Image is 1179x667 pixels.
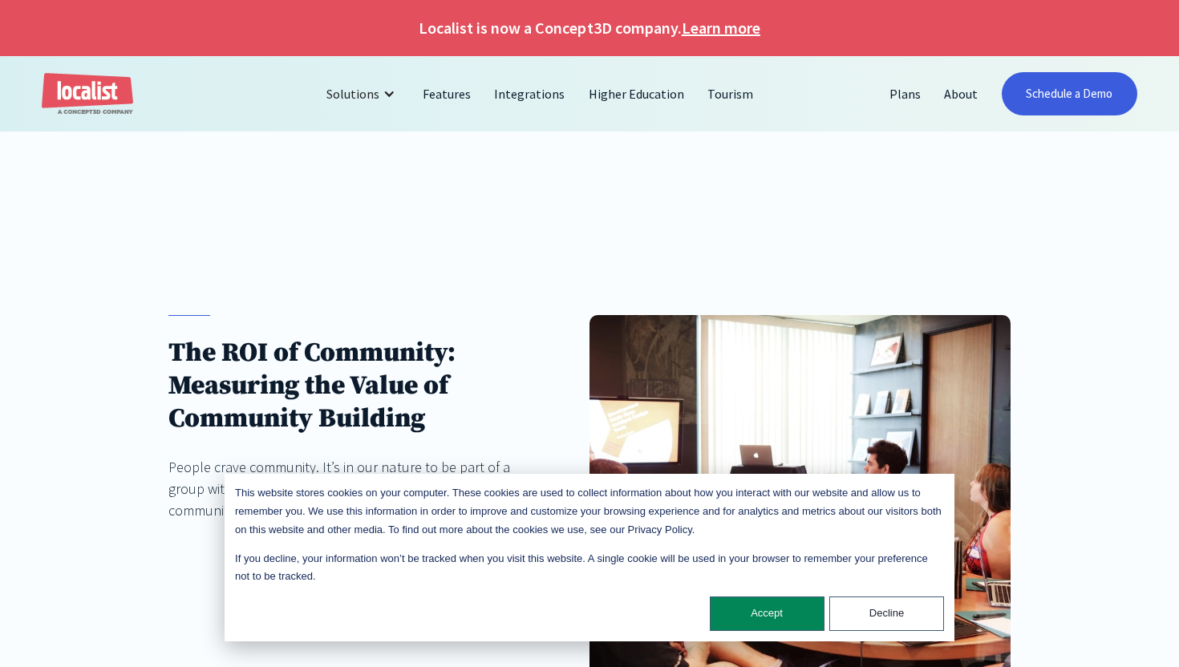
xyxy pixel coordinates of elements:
div: Cookie banner [225,474,954,641]
div: Solutions [314,75,411,113]
a: Learn more [682,16,760,40]
a: Integrations [483,75,577,113]
p: This website stores cookies on your computer. These cookies are used to collect information about... [235,484,944,539]
a: home [42,73,133,115]
a: About [933,75,990,113]
h1: The ROI of Community: Measuring the Value of Community Building [168,337,548,435]
a: Schedule a Demo [1002,72,1136,115]
a: Features [411,75,483,113]
a: Higher Education [577,75,696,113]
a: Tourism [696,75,765,113]
div: People crave community. It’s in our nature to be part of a group with a shared mission. But can y... [168,456,548,521]
button: Accept [710,596,824,631]
a: Plans [878,75,933,113]
button: Decline [829,596,944,631]
div: Solutions [326,84,379,103]
p: If you decline, your information won’t be tracked when you visit this website. A single cookie wi... [235,550,944,587]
